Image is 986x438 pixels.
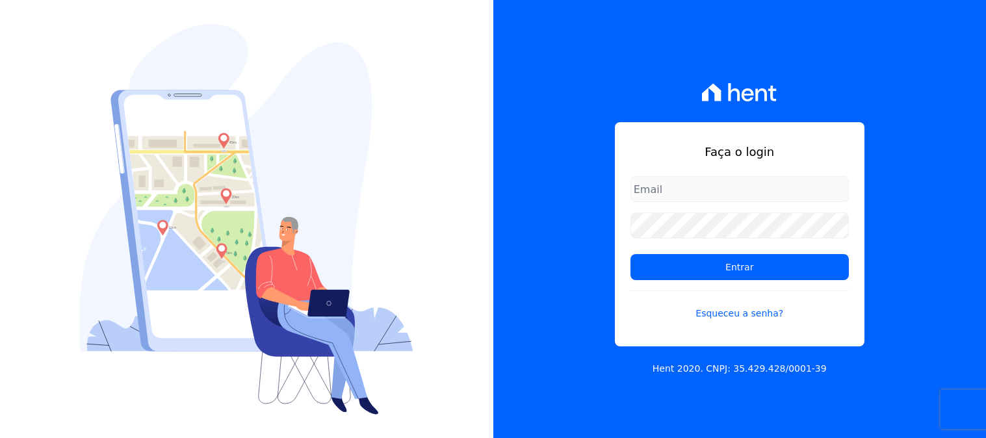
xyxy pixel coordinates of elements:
input: Entrar [630,254,849,280]
img: Login [79,24,413,415]
a: Esqueceu a senha? [630,290,849,320]
input: Email [630,176,849,202]
h1: Faça o login [630,143,849,161]
p: Hent 2020. CNPJ: 35.429.428/0001-39 [653,362,827,376]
